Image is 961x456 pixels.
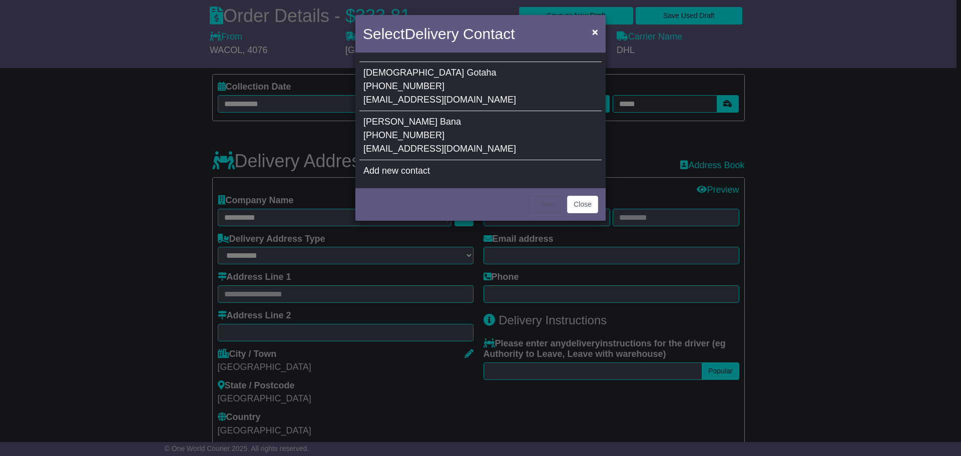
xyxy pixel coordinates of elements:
[363,95,516,105] span: [EMAIL_ADDRESS][DOMAIN_NAME]
[567,196,598,213] button: Close
[592,26,598,38] span: ×
[587,22,603,42] button: Close
[466,68,496,78] span: Gotaha
[404,26,458,42] span: Delivery
[440,117,461,127] span: Bana
[463,26,515,42] span: Contact
[363,130,444,140] span: [PHONE_NUMBER]
[363,81,444,91] span: [PHONE_NUMBER]
[363,117,437,127] span: [PERSON_NAME]
[363,144,516,154] span: [EMAIL_ADDRESS][DOMAIN_NAME]
[529,196,564,213] button: < Back
[363,23,515,45] h4: Select
[363,166,430,176] span: Add new contact
[363,68,464,78] span: [DEMOGRAPHIC_DATA]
